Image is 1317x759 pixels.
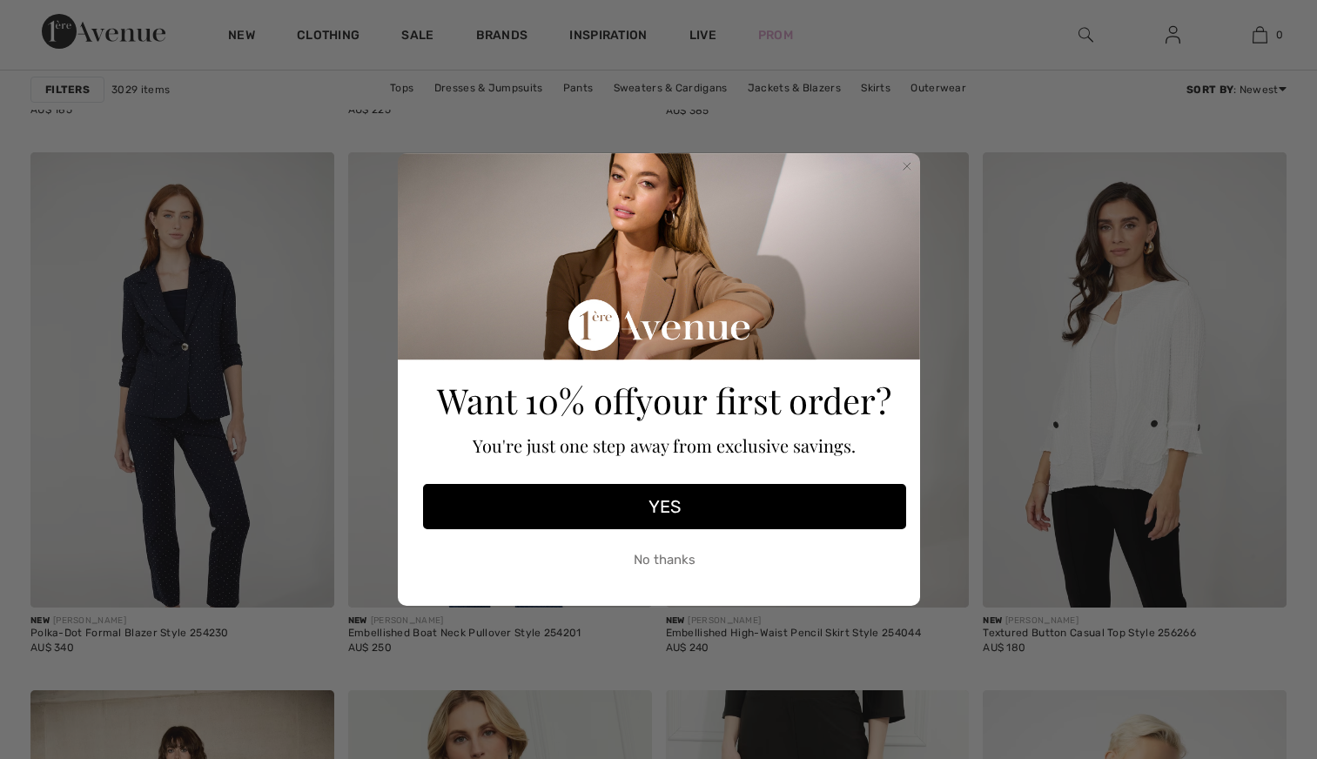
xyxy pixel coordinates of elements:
button: YES [423,484,906,529]
button: No thanks [423,538,906,581]
span: Want 10% off [437,377,635,423]
span: your first order? [635,377,891,423]
button: Close dialog [898,158,916,175]
span: You're just one step away from exclusive savings. [473,433,856,457]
